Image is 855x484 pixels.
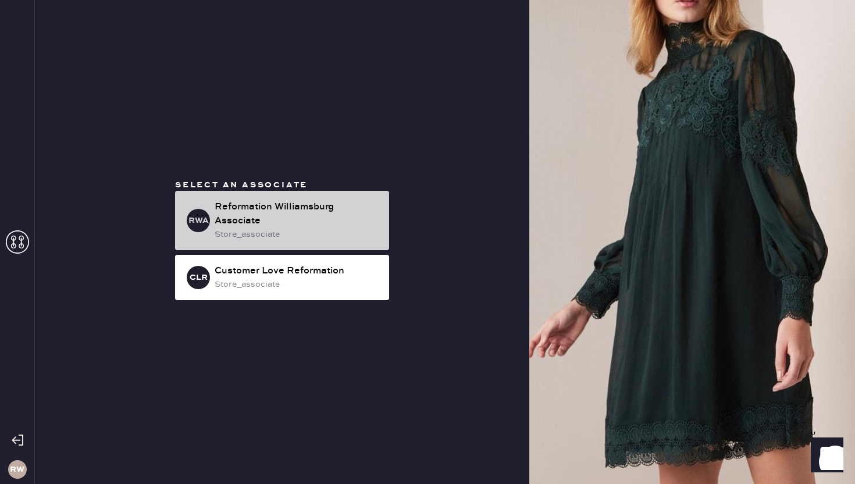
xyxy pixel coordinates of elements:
[215,228,380,241] div: store_associate
[215,278,380,291] div: store_associate
[188,216,209,225] h3: RWA
[175,180,308,190] span: Select an associate
[215,200,380,228] div: Reformation Williamsburg Associate
[190,273,208,282] h3: CLR
[800,432,850,482] iframe: Front Chat
[215,264,380,278] div: Customer Love Reformation
[10,465,24,474] h3: RW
